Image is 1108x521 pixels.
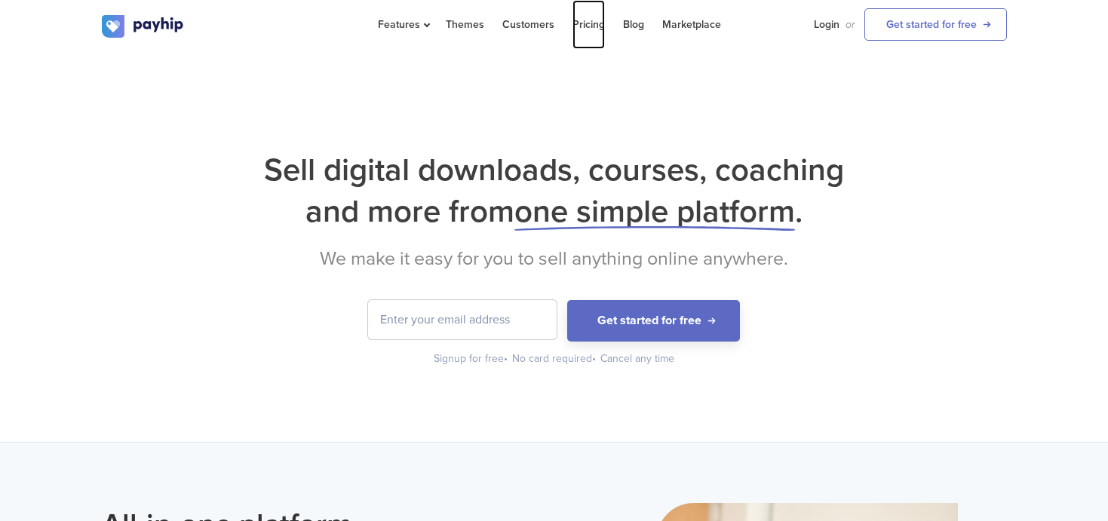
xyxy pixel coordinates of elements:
span: • [504,352,508,365]
h2: We make it easy for you to sell anything online anywhere. [102,247,1007,270]
a: Get started for free [864,8,1007,41]
span: one simple platform [514,192,795,231]
h1: Sell digital downloads, courses, coaching and more from [102,149,1007,232]
div: Cancel any time [600,351,674,366]
span: Features [378,18,428,31]
input: Enter your email address [368,300,557,339]
img: logo.svg [102,15,185,38]
div: No card required [512,351,597,366]
span: . [795,192,803,231]
button: Get started for free [567,300,740,342]
span: • [592,352,596,365]
div: Signup for free [434,351,509,366]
